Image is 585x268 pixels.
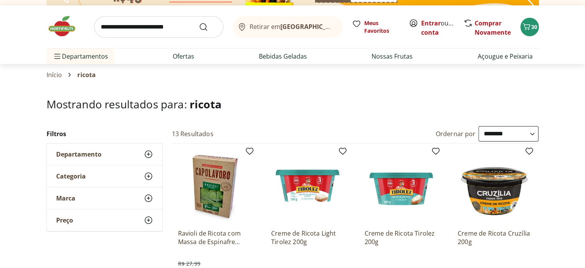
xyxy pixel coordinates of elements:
a: Bebidas Geladas [259,52,307,61]
span: Preço [56,216,73,224]
span: Meus Favoritos [364,19,400,35]
span: R$ 27,99 [178,260,200,268]
span: ricota [77,71,96,78]
button: Preço [47,209,162,231]
img: Creme de Ricota Tirolez 200g [364,150,437,223]
button: Marca [47,187,162,209]
button: Categoria [47,165,162,187]
a: Creme de Ricota Tirolez 200g [364,229,437,246]
span: ricota [190,97,222,111]
img: Creme de Ricota Light Tirolez 200g [271,150,344,223]
a: Ravioli de Ricota com Massa de Espinafre Capolavoro 400g [178,229,251,246]
b: [GEOGRAPHIC_DATA]/[GEOGRAPHIC_DATA] [280,22,410,31]
button: Retirar em[GEOGRAPHIC_DATA]/[GEOGRAPHIC_DATA] [233,16,343,38]
a: Meus Favoritos [352,19,400,35]
button: Carrinho [520,18,539,36]
button: Submit Search [199,22,217,32]
a: Creme de Ricota Light Tirolez 200g [271,229,344,246]
a: Açougue e Peixaria [478,52,533,61]
a: Criar conta [421,19,463,37]
label: Ordernar por [436,130,476,138]
button: Departamento [47,143,162,165]
span: 30 [531,23,537,30]
a: Creme de Ricota Cruzília 200g [458,229,531,246]
a: Nossas Frutas [372,52,413,61]
img: Creme de Ricota Cruzília 200g [458,150,531,223]
span: Categoria [56,172,86,180]
span: Marca [56,194,75,202]
a: Início [47,71,62,78]
input: search [94,16,223,38]
img: Ravioli de Ricota com Massa de Espinafre Capolavoro 400g [178,150,251,223]
a: Ofertas [173,52,194,61]
button: Menu [53,47,62,66]
span: ou [421,19,455,37]
a: Comprar Novamente [475,19,511,37]
a: Entrar [421,19,441,27]
h2: 13 Resultados [172,130,213,138]
img: Hortifruti [47,15,85,38]
h1: Mostrando resultados para: [47,98,539,110]
h2: Filtros [47,126,163,142]
span: Retirar em [250,23,335,30]
span: Departamentos [53,47,108,66]
span: Departamento [56,150,102,158]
